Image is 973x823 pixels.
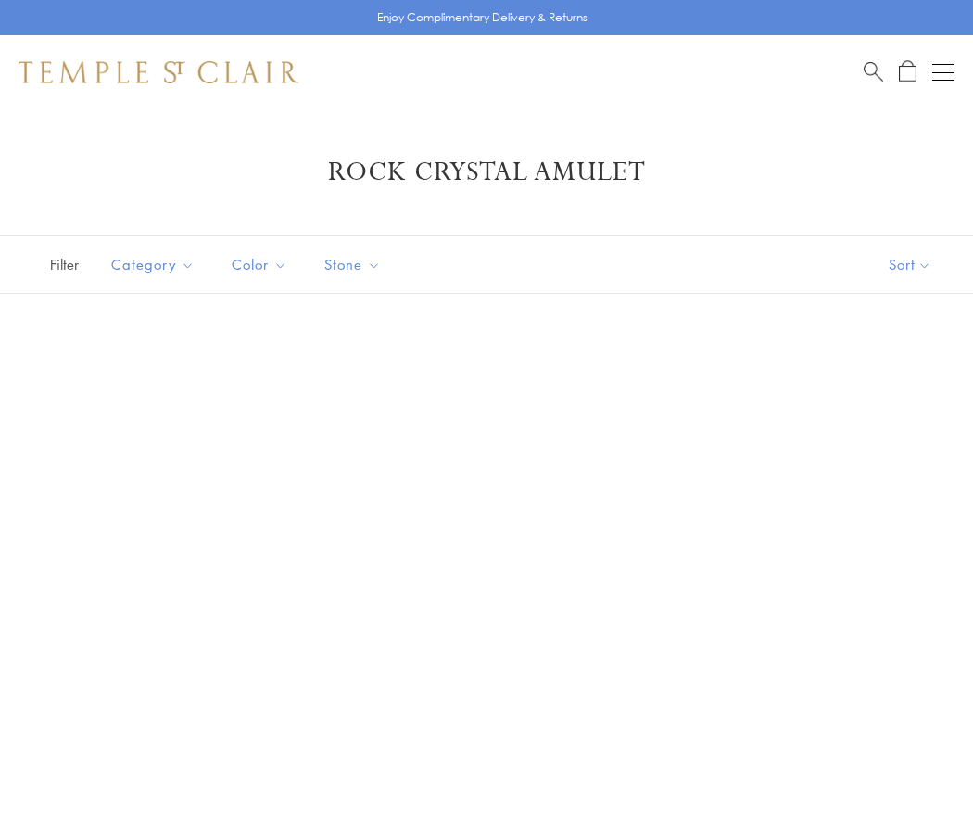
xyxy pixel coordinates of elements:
[864,60,883,83] a: Search
[102,253,208,276] span: Category
[315,253,395,276] span: Stone
[377,8,588,27] p: Enjoy Complimentary Delivery & Returns
[218,244,301,285] button: Color
[899,60,916,83] a: Open Shopping Bag
[847,236,973,293] button: Show sort by
[46,156,927,189] h1: Rock Crystal Amulet
[222,253,301,276] span: Color
[97,244,208,285] button: Category
[932,61,954,83] button: Open navigation
[310,244,395,285] button: Stone
[19,61,298,83] img: Temple St. Clair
